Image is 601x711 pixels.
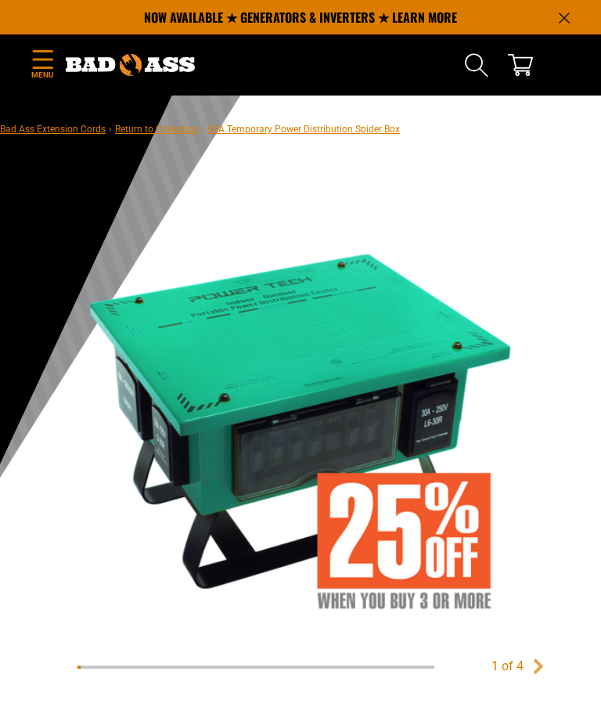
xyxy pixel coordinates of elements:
[66,54,195,76] img: Bad Ass Extension Cords
[491,657,524,676] div: 1 of 4
[201,124,204,135] span: ›
[109,124,112,135] span: ›
[31,47,54,84] summary: Menu
[31,69,54,81] span: Menu
[115,124,198,135] a: Return to Collection
[464,52,489,78] summary: Search
[531,659,546,674] a: Next
[207,124,400,135] span: 50A Temporary Power Distribution Spider Box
